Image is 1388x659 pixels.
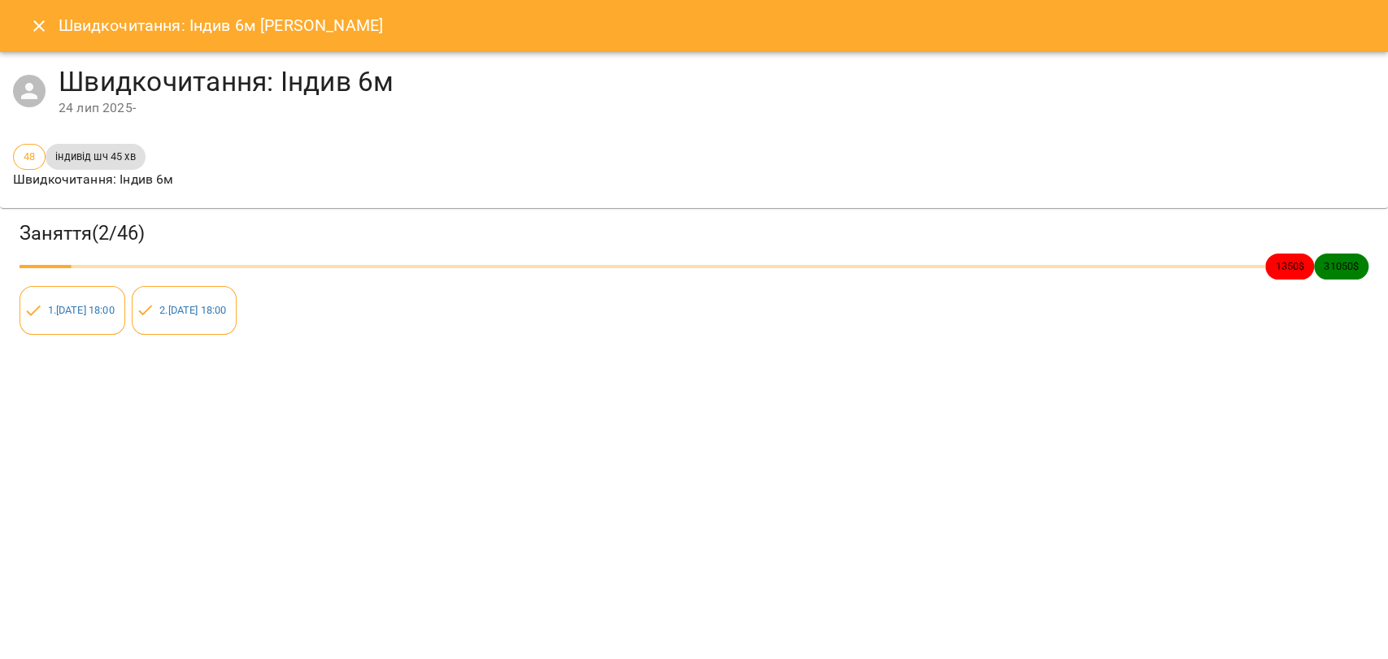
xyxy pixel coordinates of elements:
button: Close [20,7,59,46]
span: 1350 $ [1265,258,1314,274]
a: 2.[DATE] 18:00 [159,304,226,316]
p: Швидкочитання: Індив 6м [13,170,173,189]
span: 48 [14,149,45,164]
h6: Швидкочитання: Індив 6м [PERSON_NAME] [59,13,383,38]
h4: Швидкочитання: Індив 6м [59,65,1375,98]
span: індивід шч 45 хв [46,149,145,164]
h3: Заняття ( 2 / 46 ) [20,221,1368,246]
a: 1.[DATE] 18:00 [48,304,115,316]
span: 31050 $ [1314,258,1368,274]
div: 24 лип 2025 - [59,98,1375,118]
